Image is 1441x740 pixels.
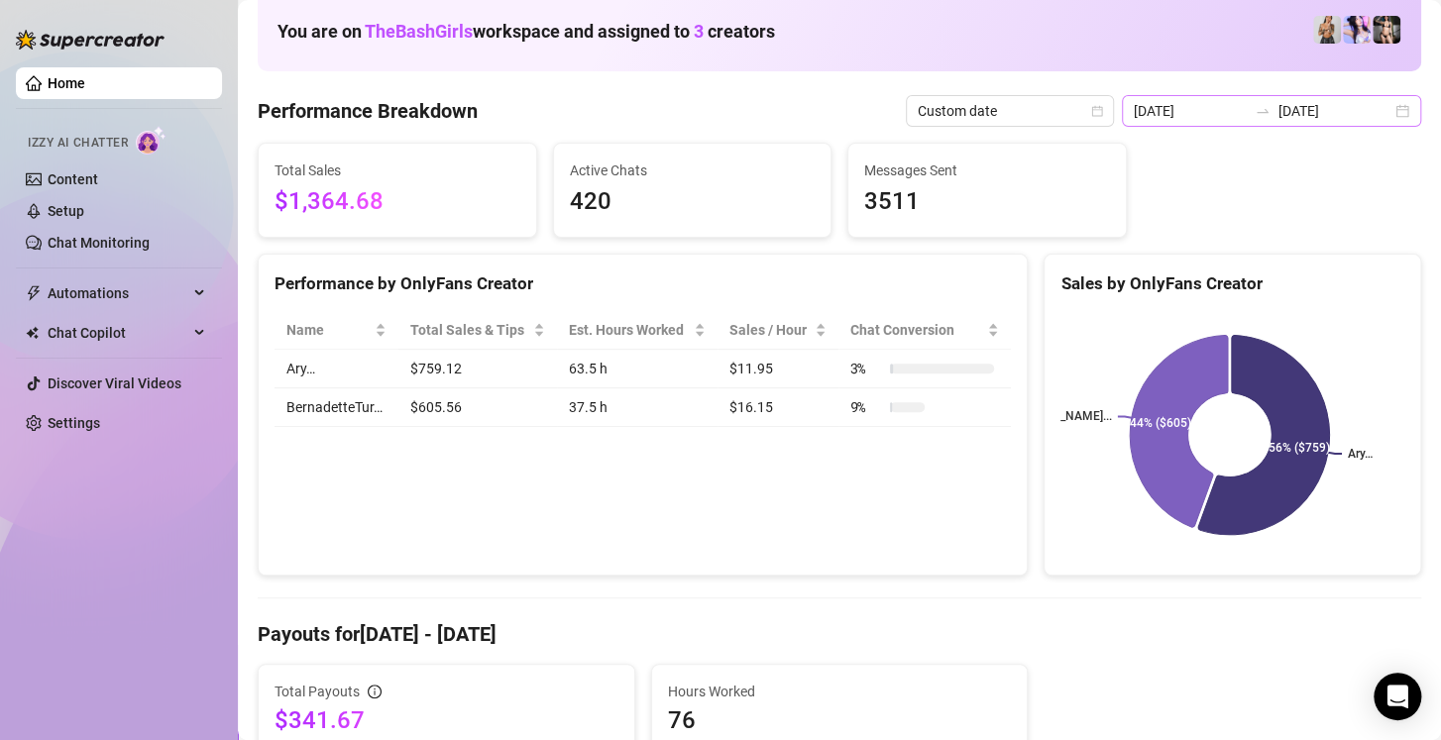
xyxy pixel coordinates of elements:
span: Hours Worked [668,681,1012,702]
th: Total Sales & Tips [398,311,557,350]
td: BernadetteTur… [275,388,398,427]
div: Sales by OnlyFans Creator [1060,270,1404,297]
th: Chat Conversion [838,311,1012,350]
input: Start date [1134,100,1247,122]
span: $341.67 [275,704,618,736]
span: Total Sales [275,159,520,181]
td: 63.5 h [557,350,717,388]
span: to [1255,103,1271,119]
span: 9 % [850,396,882,418]
td: 37.5 h [557,388,717,427]
span: Custom date [918,96,1102,126]
td: $11.95 [718,350,838,388]
span: Sales / Hour [729,319,811,341]
span: 76 [668,704,1012,736]
div: Open Intercom Messenger [1374,673,1421,720]
img: AI Chatter [136,126,166,155]
span: 3 % [850,358,882,379]
a: Settings [48,415,100,431]
input: End date [1278,100,1391,122]
div: Performance by OnlyFans Creator [275,270,1011,297]
span: Total Sales & Tips [410,319,529,341]
span: calendar [1091,105,1103,117]
h4: Payouts for [DATE] - [DATE] [258,620,1421,648]
span: TheBashGirls [365,21,473,42]
span: Chat Copilot [48,317,188,349]
text: [PERSON_NAME]... [1012,410,1112,424]
img: Ary [1343,16,1371,44]
td: Ary… [275,350,398,388]
a: Home [48,75,85,91]
th: Sales / Hour [718,311,838,350]
a: Content [48,171,98,187]
span: Name [286,319,371,341]
span: Automations [48,277,188,309]
span: 3511 [864,183,1110,221]
h4: Performance Breakdown [258,97,478,125]
span: thunderbolt [26,285,42,301]
img: logo-BBDzfeDw.svg [16,30,165,50]
img: Bonnie [1373,16,1400,44]
span: Total Payouts [275,681,360,702]
span: Messages Sent [864,159,1110,181]
td: $16.15 [718,388,838,427]
span: swap-right [1255,103,1271,119]
td: $605.56 [398,388,557,427]
span: $1,364.68 [275,183,520,221]
h1: You are on workspace and assigned to creators [277,21,775,43]
span: 3 [694,21,704,42]
text: Ary… [1348,447,1373,461]
a: Discover Viral Videos [48,375,181,391]
span: 420 [570,183,816,221]
span: Chat Conversion [850,319,984,341]
span: info-circle [368,685,382,698]
img: Chat Copilot [26,326,39,340]
span: Izzy AI Chatter [28,134,128,153]
th: Name [275,311,398,350]
a: Setup [48,203,84,219]
span: Active Chats [570,159,816,181]
img: BernadetteTur [1313,16,1341,44]
div: Est. Hours Worked [569,319,689,341]
a: Chat Monitoring [48,235,150,251]
td: $759.12 [398,350,557,388]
